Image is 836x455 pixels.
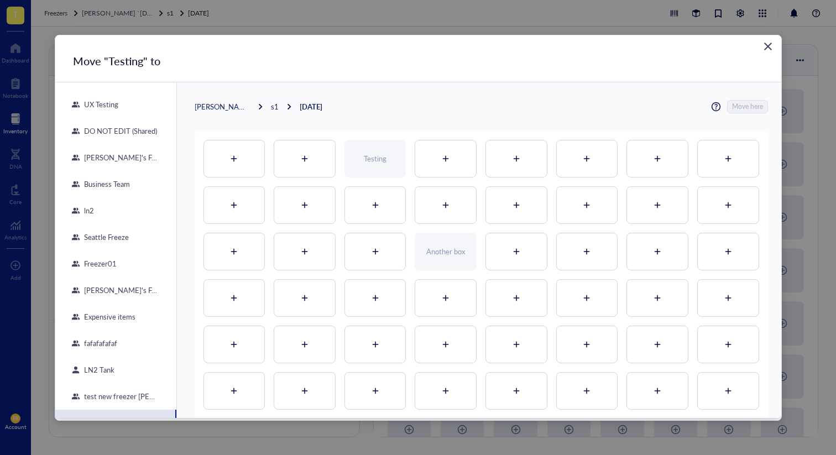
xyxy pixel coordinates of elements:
[80,259,117,269] div: Freezer01
[80,285,159,295] div: [PERSON_NAME]'s Freezer
[80,312,135,322] div: Expensive items
[195,102,250,112] div: [PERSON_NAME] `[DATE]
[80,100,118,109] div: UX Testing
[426,246,465,257] div: Another box
[80,206,94,216] div: ln2
[80,365,114,375] div: LN2 Tank
[759,44,777,62] button: Close
[271,102,279,112] div: s1
[73,53,746,69] div: Move "Testing" to
[80,391,159,401] div: test new freezer [PERSON_NAME]
[300,102,322,112] div: [DATE]
[364,153,386,164] div: Testing
[727,100,768,113] button: Move here
[759,46,777,60] span: Close
[80,179,130,189] div: Business Team
[80,153,159,163] div: [PERSON_NAME]'s Fridge
[80,232,129,242] div: Seattle Freeze
[80,338,117,348] div: fafafafafaf
[80,126,157,136] div: DO NOT EDIT (Shared)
